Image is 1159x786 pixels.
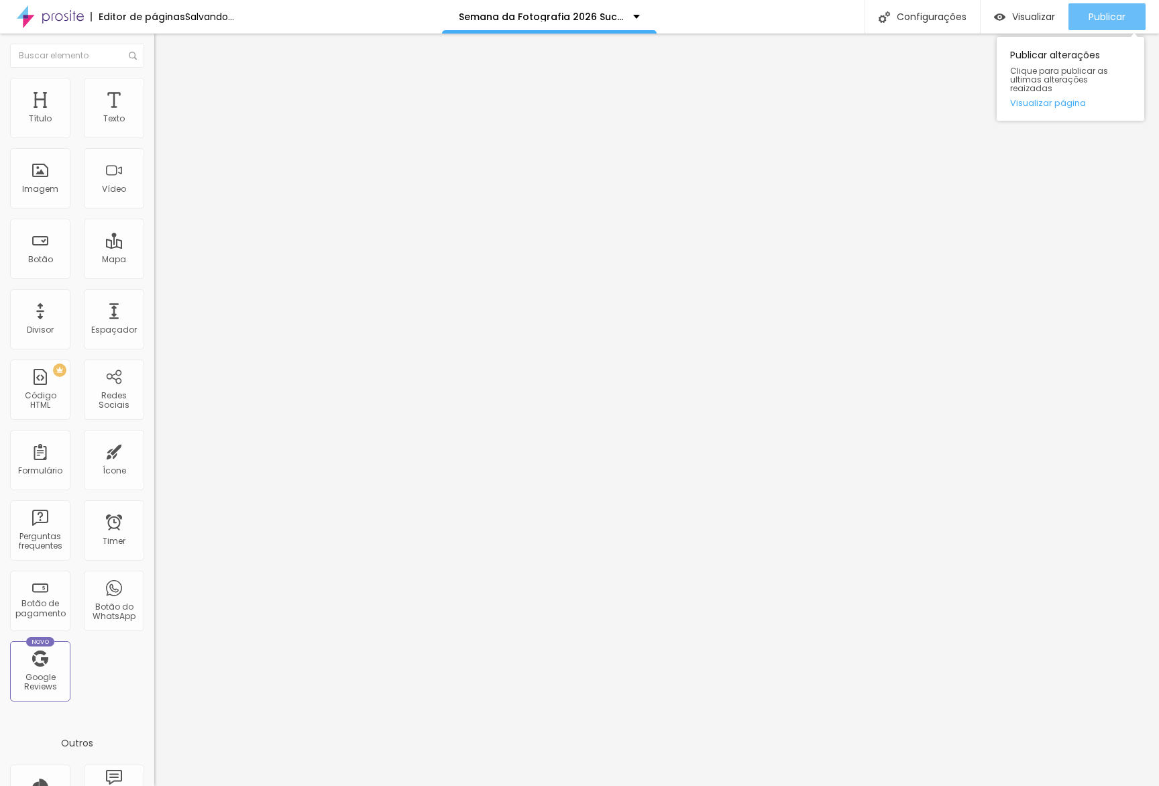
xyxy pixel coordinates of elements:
[1089,11,1125,22] span: Publicar
[87,602,140,622] div: Botão do WhatsApp
[26,637,55,647] div: Novo
[91,12,185,21] div: Editor de páginas
[13,599,66,618] div: Botão de pagamento
[102,184,126,194] div: Vídeo
[18,466,62,475] div: Formulário
[103,537,125,546] div: Timer
[102,255,126,264] div: Mapa
[27,325,54,335] div: Divisor
[879,11,890,23] img: Icone
[91,325,137,335] div: Espaçador
[28,255,53,264] div: Botão
[10,44,144,68] input: Buscar elemento
[994,11,1005,23] img: view-1.svg
[154,34,1159,786] iframe: Editor
[103,466,126,475] div: Ícone
[22,184,58,194] div: Imagem
[13,532,66,551] div: Perguntas frequentes
[13,391,66,410] div: Código HTML
[13,673,66,692] div: Google Reviews
[981,3,1068,30] button: Visualizar
[1012,11,1055,22] span: Visualizar
[1068,3,1146,30] button: Publicar
[103,114,125,123] div: Texto
[459,12,623,21] p: Semana da Fotografia 2026 Sucesso
[1010,99,1131,107] a: Visualizar página
[997,37,1144,121] div: Publicar alterações
[129,52,137,60] img: Icone
[29,114,52,123] div: Título
[87,391,140,410] div: Redes Sociais
[185,12,234,21] div: Salvando...
[1010,66,1131,93] span: Clique para publicar as ultimas alterações reaizadas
